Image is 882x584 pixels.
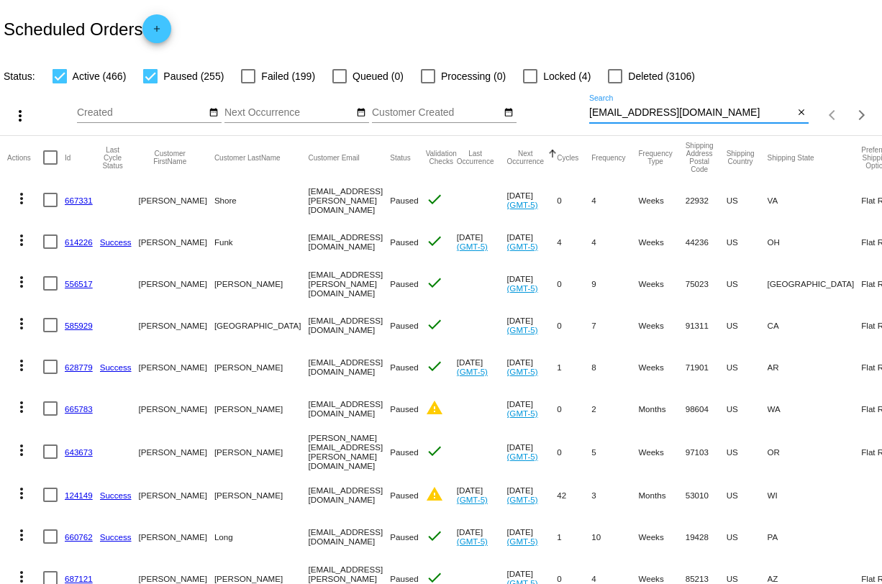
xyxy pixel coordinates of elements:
[65,404,93,414] a: 665783
[628,68,695,85] span: Deleted (3106)
[557,263,591,304] mat-cell: 0
[727,179,768,221] mat-cell: US
[686,346,727,388] mat-cell: 71901
[457,150,494,165] button: Change sorting for LastOccurrenceUtc
[214,346,309,388] mat-cell: [PERSON_NAME]
[507,516,558,557] mat-cell: [DATE]
[163,68,224,85] span: Paused (255)
[426,191,443,208] mat-icon: check
[65,237,93,247] a: 614226
[100,491,132,500] a: Success
[557,221,591,263] mat-cell: 4
[441,68,506,85] span: Processing (0)
[507,452,538,461] a: (GMT-5)
[390,491,418,500] span: Paused
[557,153,578,162] button: Change sorting for Cycles
[139,179,214,221] mat-cell: [PERSON_NAME]
[426,274,443,291] mat-icon: check
[768,429,862,474] mat-cell: OR
[390,237,418,247] span: Paused
[847,101,876,129] button: Next page
[727,388,768,429] mat-cell: US
[768,346,862,388] mat-cell: AR
[638,263,685,304] mat-cell: Weeks
[457,221,507,263] mat-cell: [DATE]
[768,179,862,221] mat-cell: VA
[591,153,625,162] button: Change sorting for Frequency
[13,232,30,249] mat-icon: more_vert
[390,279,418,288] span: Paused
[727,150,755,165] button: Change sorting for ShippingCountry
[100,532,132,542] a: Success
[139,304,214,346] mat-cell: [PERSON_NAME]
[13,357,30,374] mat-icon: more_vert
[638,516,685,557] mat-cell: Weeks
[390,404,418,414] span: Paused
[686,429,727,474] mat-cell: 97103
[794,106,809,121] button: Clear
[638,304,685,346] mat-cell: Weeks
[768,153,814,162] button: Change sorting for ShippingState
[557,346,591,388] mat-cell: 1
[638,474,685,516] mat-cell: Months
[224,107,354,119] input: Next Occurrence
[557,388,591,429] mat-cell: 0
[591,221,638,263] mat-cell: 4
[686,474,727,516] mat-cell: 53010
[309,263,391,304] mat-cell: [EMAIL_ADDRESS][PERSON_NAME][DOMAIN_NAME]
[457,346,507,388] mat-cell: [DATE]
[591,179,638,221] mat-cell: 4
[65,447,93,457] a: 643673
[139,346,214,388] mat-cell: [PERSON_NAME]
[390,532,418,542] span: Paused
[13,190,30,207] mat-icon: more_vert
[139,263,214,304] mat-cell: [PERSON_NAME]
[504,107,514,119] mat-icon: date_range
[65,153,71,162] button: Change sorting for Id
[372,107,501,119] input: Customer Created
[13,442,30,459] mat-icon: more_vert
[390,447,418,457] span: Paused
[65,196,93,205] a: 667331
[507,325,538,334] a: (GMT-5)
[686,179,727,221] mat-cell: 22932
[507,221,558,263] mat-cell: [DATE]
[727,263,768,304] mat-cell: US
[638,150,672,165] button: Change sorting for FrequencyType
[139,388,214,429] mat-cell: [PERSON_NAME]
[638,346,685,388] mat-cell: Weeks
[100,362,132,372] a: Success
[353,68,404,85] span: Queued (0)
[507,495,538,504] a: (GMT-5)
[390,153,410,162] button: Change sorting for Status
[507,429,558,474] mat-cell: [DATE]
[426,442,443,460] mat-icon: check
[73,68,127,85] span: Active (466)
[309,304,391,346] mat-cell: [EMAIL_ADDRESS][DOMAIN_NAME]
[426,357,443,375] mat-icon: check
[77,107,206,119] input: Created
[309,429,391,474] mat-cell: [PERSON_NAME][EMAIL_ADDRESS][PERSON_NAME][DOMAIN_NAME]
[507,388,558,429] mat-cell: [DATE]
[13,315,30,332] mat-icon: more_vert
[65,362,93,372] a: 628779
[214,221,309,263] mat-cell: Funk
[638,179,685,221] mat-cell: Weeks
[507,283,538,293] a: (GMT-5)
[426,316,443,333] mat-icon: check
[638,221,685,263] mat-cell: Weeks
[557,474,591,516] mat-cell: 42
[214,304,309,346] mat-cell: [GEOGRAPHIC_DATA]
[309,388,391,429] mat-cell: [EMAIL_ADDRESS][DOMAIN_NAME]
[426,527,443,544] mat-icon: check
[507,200,538,209] a: (GMT-5)
[727,516,768,557] mat-cell: US
[457,537,488,546] a: (GMT-5)
[727,346,768,388] mat-cell: US
[686,304,727,346] mat-cell: 91311
[591,429,638,474] mat-cell: 5
[591,304,638,346] mat-cell: 7
[507,304,558,346] mat-cell: [DATE]
[768,474,862,516] mat-cell: WI
[768,263,862,304] mat-cell: [GEOGRAPHIC_DATA]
